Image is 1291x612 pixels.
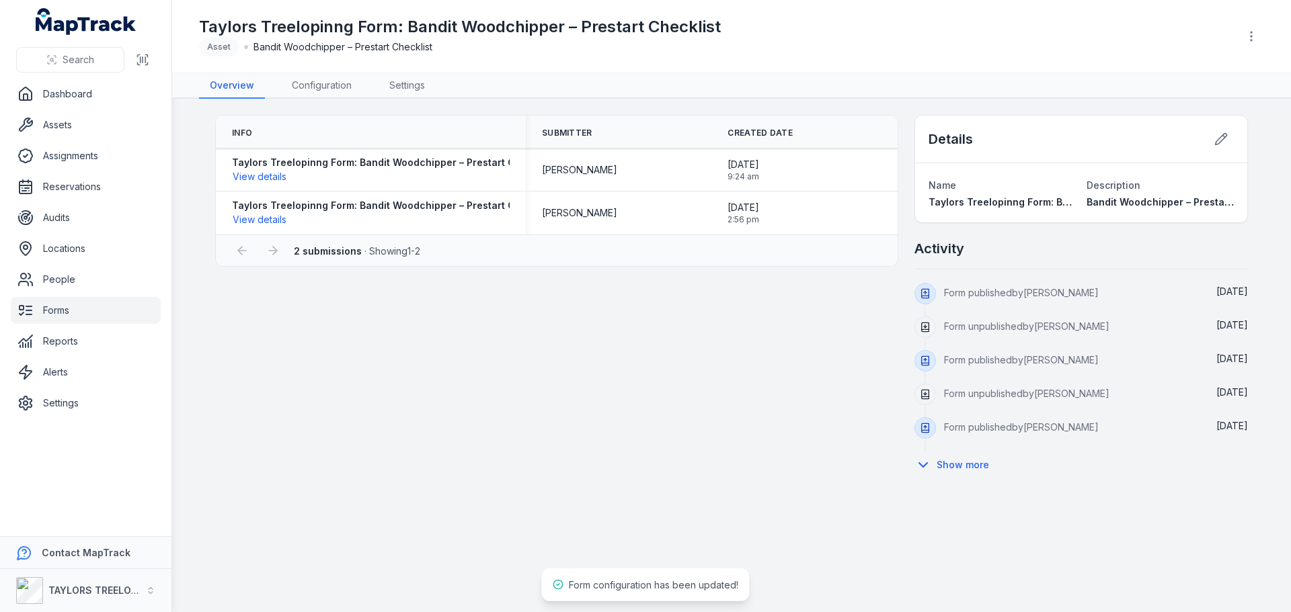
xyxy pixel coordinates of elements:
[1216,420,1248,431] time: 01/09/2025, 3:25:44 pm
[1216,319,1248,331] span: [DATE]
[11,328,161,355] a: Reports
[1216,353,1248,364] time: 01/09/2025, 3:53:11 pm
[1216,420,1248,431] span: [DATE]
[944,421,1099,433] span: Form published by [PERSON_NAME]
[232,156,553,169] strong: Taylors Treelopinng Form: Bandit Woodchipper – Prestart Checklist
[1216,286,1248,297] time: 01/09/2025, 3:59:51 pm
[944,320,1109,332] span: Form unpublished by [PERSON_NAME]
[1216,319,1248,331] time: 01/09/2025, 3:53:54 pm
[542,163,617,177] span: [PERSON_NAME]
[929,196,1249,208] span: Taylors Treelopinng Form: Bandit Woodchipper – Prestart Checklist
[11,204,161,231] a: Audits
[1216,386,1248,398] time: 01/09/2025, 3:45:41 pm
[232,169,287,184] button: View details
[11,235,161,262] a: Locations
[1216,353,1248,364] span: [DATE]
[199,16,721,38] h1: Taylors Treelopinng Form: Bandit Woodchipper – Prestart Checklist
[728,128,793,138] span: Created Date
[48,584,161,596] strong: TAYLORS TREELOPPING
[728,158,759,171] span: [DATE]
[11,266,161,293] a: People
[281,73,362,99] a: Configuration
[1216,286,1248,297] span: [DATE]
[16,47,124,73] button: Search
[11,173,161,200] a: Reservations
[11,81,161,107] a: Dashboard
[232,212,287,227] button: View details
[929,179,956,191] span: Name
[199,38,239,56] div: Asset
[11,390,161,417] a: Settings
[728,201,759,214] span: [DATE]
[728,201,759,225] time: 28/08/2025, 2:56:32 pm
[63,53,94,67] span: Search
[294,245,362,257] strong: 2 submissions
[1087,179,1140,191] span: Description
[944,388,1109,399] span: Form unpublished by [PERSON_NAME]
[294,245,420,257] span: · Showing 1 - 2
[232,199,553,212] strong: Taylors Treelopinng Form: Bandit Woodchipper – Prestart Checklist
[379,73,436,99] a: Settings
[1216,386,1248,398] span: [DATE]
[944,287,1099,298] span: Form published by [PERSON_NAME]
[1087,196,1280,208] span: Bandit Woodchipper – Prestart Checklist
[232,128,252,138] span: Info
[11,112,161,138] a: Assets
[728,158,759,182] time: 01/09/2025, 9:24:08 am
[11,359,161,386] a: Alerts
[36,8,136,35] a: MapTrack
[914,239,964,258] h2: Activity
[914,451,998,479] button: Show more
[42,547,130,558] strong: Contact MapTrack
[929,130,973,148] h2: Details
[199,73,265,99] a: Overview
[728,214,759,225] span: 2:56 pm
[11,297,161,324] a: Forms
[569,579,738,591] span: Form configuration has been updated!
[11,142,161,169] a: Assignments
[542,206,617,220] span: [PERSON_NAME]
[542,128,592,138] span: Submitter
[728,171,759,182] span: 9:24 am
[944,354,1099,365] span: Form published by [PERSON_NAME]
[253,40,432,54] span: Bandit Woodchipper – Prestart Checklist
